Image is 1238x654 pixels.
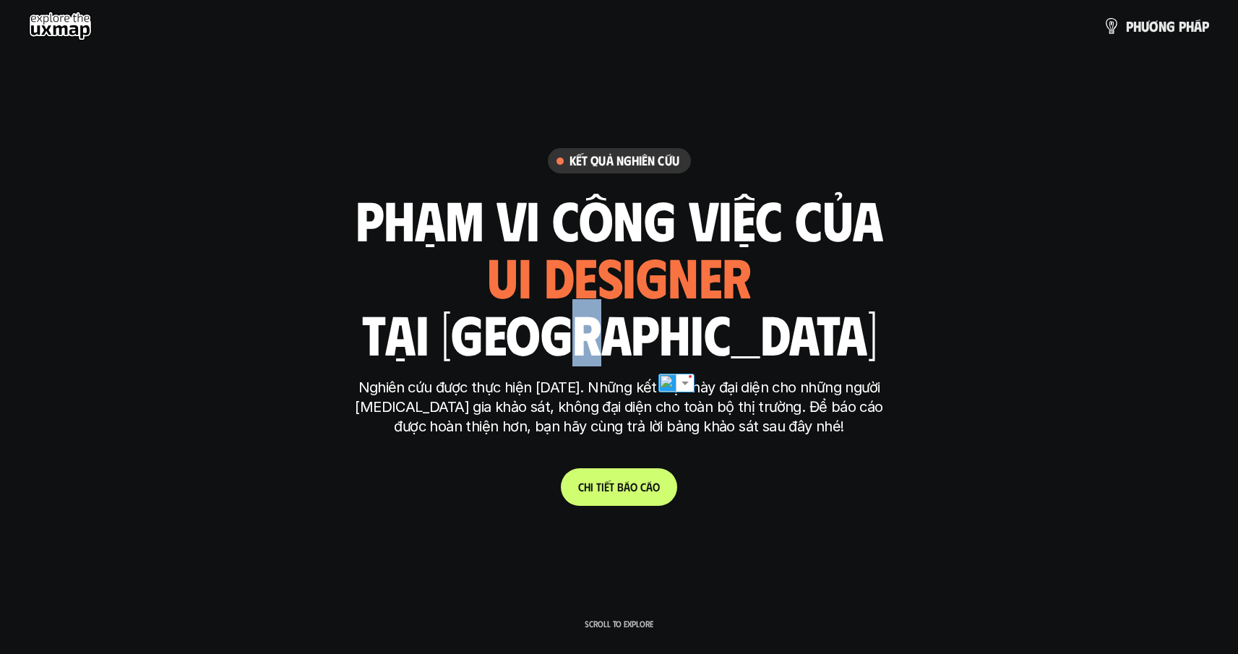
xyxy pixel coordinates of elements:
[1126,18,1133,34] span: p
[604,480,609,494] span: ế
[630,480,637,494] span: o
[601,480,604,494] span: i
[584,480,590,494] span: h
[1194,18,1202,34] span: á
[646,480,653,494] span: á
[596,480,601,494] span: t
[1179,18,1186,34] span: p
[569,152,679,169] h6: Kết quả nghiên cứu
[609,480,614,494] span: t
[348,378,890,436] p: Nghiên cứu được thực hiện [DATE]. Những kết luận này đại diện cho những người [MEDICAL_DATA] gia ...
[617,480,624,494] span: b
[585,619,653,629] p: Scroll to explore
[1202,18,1209,34] span: p
[590,480,593,494] span: i
[361,303,877,363] h1: tại [GEOGRAPHIC_DATA]
[1149,18,1159,34] span: ơ
[578,480,584,494] span: C
[356,189,883,249] h1: phạm vi công việc của
[561,468,677,506] a: Chitiếtbáocáo
[1133,18,1141,34] span: h
[1186,18,1194,34] span: h
[1103,12,1209,40] a: phươngpháp
[1166,18,1175,34] span: g
[653,480,660,494] span: o
[1141,18,1149,34] span: ư
[640,480,646,494] span: c
[624,480,630,494] span: á
[1159,18,1166,34] span: n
